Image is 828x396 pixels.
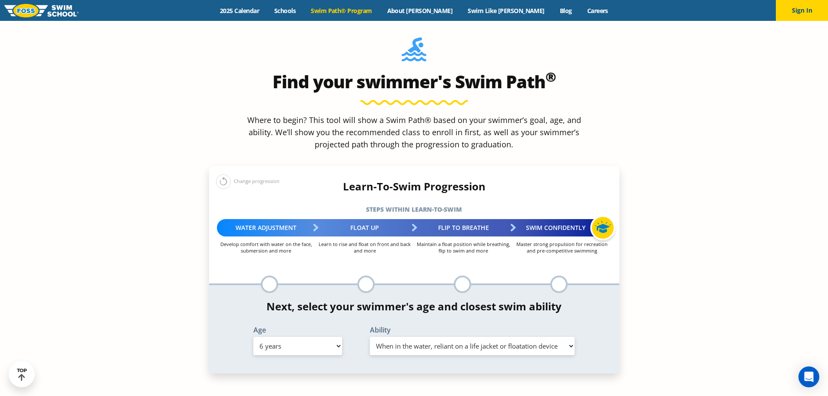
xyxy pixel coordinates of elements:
a: Blog [552,7,579,15]
a: 2025 Calendar [213,7,267,15]
a: Careers [579,7,615,15]
p: Develop comfort with water on the face, submersion and more [217,241,316,254]
div: Change progression [216,174,279,189]
h4: Next, select your swimmer's age and closest swim ability [209,300,619,313]
p: Learn to rise and float on front and back and more [316,241,414,254]
h5: Steps within Learn-to-Swim [209,203,619,216]
div: Flip to Breathe [414,219,513,236]
a: Swim Path® Program [303,7,379,15]
a: Schools [267,7,303,15]
img: Foss-Location-Swimming-Pool-Person.svg [402,37,426,67]
label: Ability [370,326,575,333]
label: Age [253,326,342,333]
div: Water Adjustment [217,219,316,236]
p: Maintain a float position while breathing, flip to swim and more [414,241,513,254]
h4: Learn-To-Swim Progression [209,180,619,193]
p: Master strong propulsion for recreation and pre-competitive swimming [513,241,612,254]
sup: ® [545,68,556,86]
p: Where to begin? This tool will show a Swim Path® based on your swimmer’s goal, age, and ability. ... [244,114,585,150]
div: TOP [17,368,27,381]
div: Open Intercom Messenger [798,366,819,387]
h2: Find your swimmer's Swim Path [209,71,619,92]
a: Swim Like [PERSON_NAME] [460,7,552,15]
div: Float Up [316,219,414,236]
a: About [PERSON_NAME] [379,7,460,15]
div: Swim Confidently [513,219,612,236]
img: FOSS Swim School Logo [4,4,79,17]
